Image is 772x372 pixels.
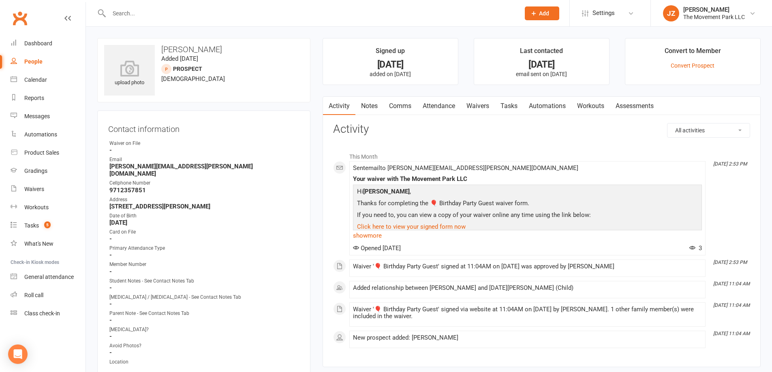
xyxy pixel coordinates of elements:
[24,274,74,280] div: General attendance
[109,284,299,291] strong: -
[11,89,86,107] a: Reports
[24,292,43,298] div: Roll call
[11,268,86,286] a: General attendance kiosk mode
[24,310,60,317] div: Class check-in
[109,342,299,350] div: Avoid Photos?
[481,60,602,69] div: [DATE]
[24,186,44,192] div: Waivers
[109,147,299,154] strong: -
[109,235,299,242] strong: -
[663,5,679,21] div: JZ
[161,75,225,83] span: [DEMOGRAPHIC_DATA]
[353,334,702,341] div: New prospect added: [PERSON_NAME]
[11,53,86,71] a: People
[713,161,747,167] i: [DATE] 2:53 PM
[24,149,59,156] div: Product Sales
[109,203,299,210] strong: [STREET_ADDRESS][PERSON_NAME]
[333,148,750,161] li: This Month
[355,198,700,210] p: Thanks for completing the 🎈 Birthday Party Guest waiver form.
[109,310,299,317] div: Parent Note - See Contact Notes Tab
[376,46,405,60] div: Signed up
[355,97,383,115] a: Notes
[161,55,198,62] time: Added [DATE]
[323,97,355,115] a: Activity
[11,304,86,323] a: Class kiosk mode
[109,349,299,356] strong: -
[24,58,43,65] div: People
[109,179,299,187] div: Cellphone Number
[24,204,49,210] div: Workouts
[109,244,299,252] div: Primary Attendance Type
[109,196,299,204] div: Address
[683,6,745,13] div: [PERSON_NAME]
[520,46,563,60] div: Last contacted
[109,140,299,147] div: Waiver on File
[24,95,44,101] div: Reports
[108,121,299,134] h3: Contact information
[11,286,86,304] a: Roll call
[713,302,750,308] i: [DATE] 11:04 AM
[109,333,299,340] strong: -
[357,223,466,230] a: Click here to view your signed form now
[104,45,304,54] h3: [PERSON_NAME]
[104,60,155,87] div: upload photo
[461,97,495,115] a: Waivers
[481,71,602,77] p: email sent on [DATE]
[44,221,51,228] span: 5
[109,317,299,324] strong: -
[11,125,86,144] a: Automations
[523,97,571,115] a: Automations
[539,10,549,17] span: Add
[109,219,299,226] strong: [DATE]
[109,212,299,220] div: Date of Birth
[109,251,299,259] strong: -
[363,188,410,195] strong: [PERSON_NAME]
[24,222,39,229] div: Tasks
[353,306,702,320] div: Waiver '🎈 Birthday Party Guest' signed via website at 11:04AM on [DATE] by [PERSON_NAME]. 1 other...
[109,326,299,334] div: [MEDICAL_DATA]?
[109,163,299,177] strong: [PERSON_NAME][EMAIL_ADDRESS][PERSON_NAME][DOMAIN_NAME]
[24,40,52,47] div: Dashboard
[24,77,47,83] div: Calendar
[713,331,750,336] i: [DATE] 11:04 AM
[24,240,53,247] div: What's New
[11,217,86,235] a: Tasks 5
[330,71,451,77] p: added on [DATE]
[355,187,700,198] p: Hi ,
[333,123,750,136] h3: Activity
[713,281,750,287] i: [DATE] 11:04 AM
[671,62,714,69] a: Convert Prospect
[109,358,299,366] div: Location
[383,97,417,115] a: Comms
[353,263,702,270] div: Waiver '🎈 Birthday Party Guest' signed at 11:04AM on [DATE] was approved by [PERSON_NAME]
[355,210,700,222] p: If you need to, you can view a copy of your waiver online any time using the link below:
[610,97,659,115] a: Assessments
[11,71,86,89] a: Calendar
[24,113,50,119] div: Messages
[665,46,721,60] div: Convert to Member
[10,8,30,28] a: Clubworx
[592,4,615,22] span: Settings
[495,97,523,115] a: Tasks
[107,8,514,19] input: Search...
[11,34,86,53] a: Dashboard
[11,162,86,180] a: Gradings
[109,277,299,285] div: Student Notes - See Contact Notes Tab
[330,60,451,69] div: [DATE]
[11,107,86,125] a: Messages
[109,293,299,301] div: [MEDICAL_DATA] / [MEDICAL_DATA] - See Contact Notes Tab
[109,300,299,308] strong: -
[683,13,745,21] div: The Movement Park LLC
[713,259,747,265] i: [DATE] 2:53 PM
[8,344,28,364] div: Open Intercom Messenger
[353,164,578,172] span: Sent email to [PERSON_NAME][EMAIL_ADDRESS][PERSON_NAME][DOMAIN_NAME]
[571,97,610,115] a: Workouts
[173,66,202,72] snap: prospect
[11,198,86,217] a: Workouts
[689,244,702,252] span: 3
[24,131,57,138] div: Automations
[24,168,47,174] div: Gradings
[525,6,559,20] button: Add
[109,156,299,164] div: Email
[109,187,299,194] strong: 9712357851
